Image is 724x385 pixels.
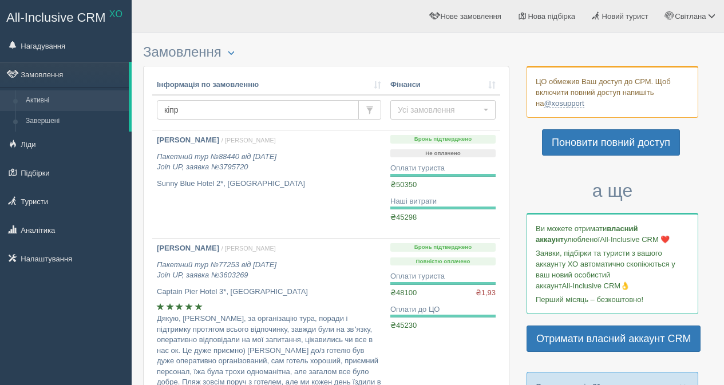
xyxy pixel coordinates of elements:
div: Оплати до ЦО [390,304,496,315]
span: Новий турист [602,12,648,21]
i: Пакетний тур №88440 від [DATE] Join UP, заявка №3795720 [157,152,276,172]
a: Активні [21,90,129,111]
span: Нове замовлення [440,12,501,21]
p: Captain Pier Hotel 3*, [GEOGRAPHIC_DATA] [157,287,381,297]
a: All-Inclusive CRM XO [1,1,131,32]
div: Оплати туриста [390,271,496,282]
p: Повністю оплачено [390,257,496,266]
input: Пошук за номером замовлення, ПІБ або паспортом туриста [157,100,359,120]
b: [PERSON_NAME] [157,244,219,252]
b: власний аккаунт [536,224,638,244]
a: Інформація по замовленню [157,80,381,90]
span: ₴48100 [390,288,417,297]
span: ₴45230 [390,321,417,330]
h3: Замовлення [143,45,509,60]
p: Sunny Blue Hotel 2*, [GEOGRAPHIC_DATA] [157,178,381,189]
span: All-Inclusive CRM [6,10,106,25]
p: Бронь підтверджено [390,135,496,144]
span: ₴45298 [390,213,417,221]
span: Світлана [675,12,706,21]
a: Завершені [21,111,129,132]
div: Наші витрати [390,196,496,207]
a: Отримати власний аккаунт CRM [527,326,701,352]
span: All-Inclusive CRM👌 [562,281,630,290]
i: Пакетний тур №77253 від [DATE] Join UP, заявка №3603269 [157,260,276,280]
span: Нова підбірка [528,12,575,21]
span: All-Inclusive CRM ❤️ [600,235,670,244]
a: Фінанси [390,80,496,90]
div: ЦО обмежив Ваш доступ до СРМ. Щоб включити повний доступ напишіть на [527,66,698,118]
p: Бронь підтверджено [390,243,496,252]
span: Усі замовлення [398,104,481,116]
button: Усі замовлення [390,100,496,120]
span: ₴50350 [390,180,417,189]
div: Оплати туриста [390,163,496,174]
p: Заявки, підбірки та туристи з вашого аккаунту ХО автоматично скопіюються у ваш новий особистий ак... [536,248,689,291]
span: / [PERSON_NAME] [221,137,276,144]
sup: XO [109,9,122,19]
span: / [PERSON_NAME] [221,245,276,252]
a: @xosupport [544,99,584,108]
p: Ви можете отримати улюбленої [536,223,689,245]
h3: а ще [527,181,698,201]
p: Перший місяць – безкоштовно! [536,294,689,305]
p: Не оплачено [390,149,496,158]
b: [PERSON_NAME] [157,136,219,144]
a: Поновити повний доступ [542,129,680,156]
a: [PERSON_NAME] / [PERSON_NAME] Пакетний тур №88440 від [DATE]Join UP, заявка №3795720 Sunny Blue H... [152,130,386,238]
span: ₴1,93 [476,288,496,299]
